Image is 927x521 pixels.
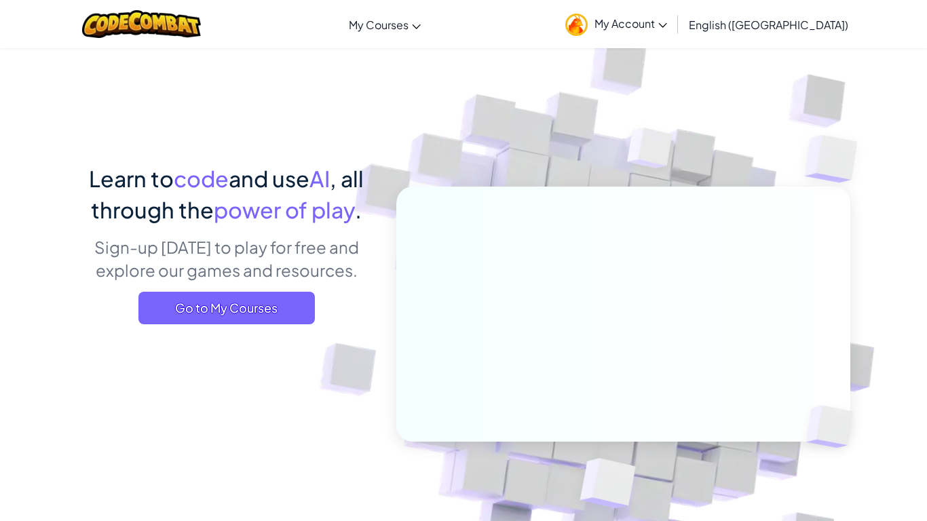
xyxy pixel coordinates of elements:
img: CodeCombat logo [82,10,201,38]
span: code [174,165,229,192]
span: power of play [214,196,355,223]
span: English ([GEOGRAPHIC_DATA]) [689,18,848,32]
img: Overlap cubes [784,377,886,476]
a: Go to My Courses [138,292,315,324]
span: My Courses [349,18,409,32]
span: . [355,196,362,223]
a: English ([GEOGRAPHIC_DATA]) [682,6,855,43]
img: Overlap cubes [602,101,700,202]
a: My Courses [342,6,428,43]
span: Learn to [89,165,174,192]
span: My Account [594,16,667,31]
img: avatar [565,14,588,36]
span: and use [229,165,309,192]
span: AI [309,165,330,192]
p: Sign-up [DATE] to play for free and explore our games and resources. [77,235,376,282]
img: Overlap cubes [778,102,895,216]
a: My Account [559,3,674,45]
